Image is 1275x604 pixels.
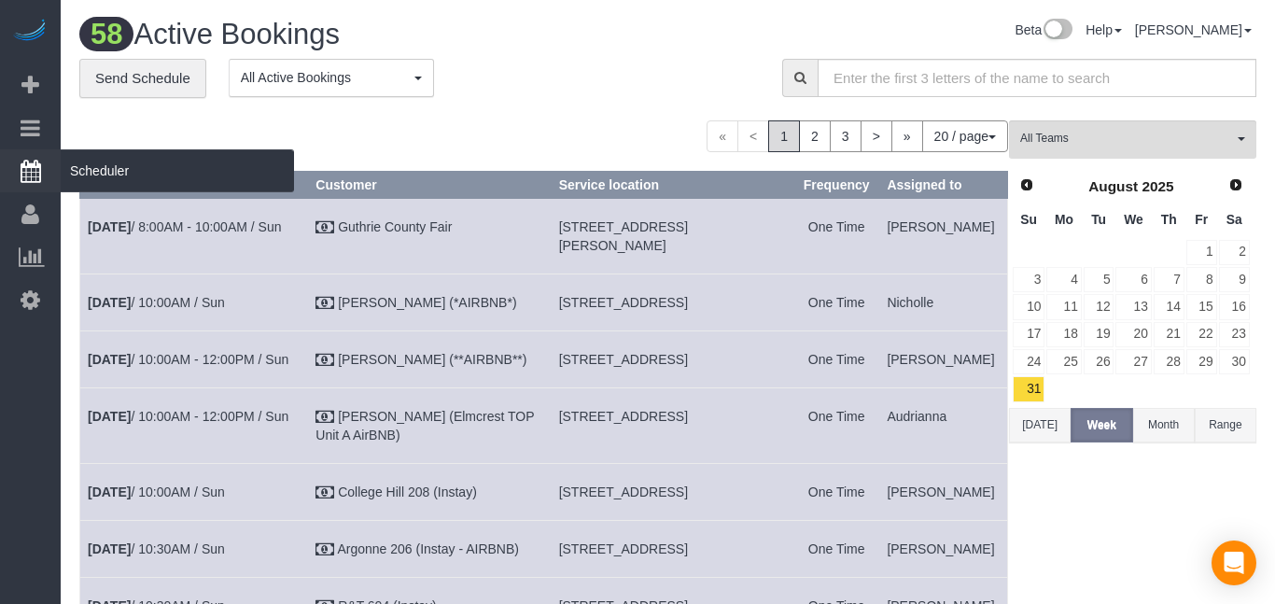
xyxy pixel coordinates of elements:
[315,354,334,367] i: Check Payment
[1013,349,1044,374] a: 24
[315,486,334,499] i: Check Payment
[1154,294,1184,319] a: 14
[315,221,334,234] i: Check Payment
[1015,22,1072,37] a: Beta
[79,19,654,50] h1: Active Bookings
[861,120,892,152] a: >
[80,198,308,274] td: Schedule date
[79,59,206,98] a: Send Schedule
[338,352,526,367] a: [PERSON_NAME] (**AIRBNB**)
[559,295,688,310] span: [STREET_ADDRESS]
[879,387,1008,463] td: Assigned to
[1019,177,1034,192] span: Prev
[337,541,519,556] a: Argonne 206 (Instay - AIRBNB)
[707,120,738,152] span: «
[793,198,878,274] td: Frequency
[1186,349,1217,374] a: 29
[1186,322,1217,347] a: 22
[308,387,551,463] td: Customer
[1124,212,1143,227] span: Wednesday
[879,520,1008,577] td: Assigned to
[11,19,49,45] img: Automaid Logo
[1133,408,1195,442] button: Month
[315,411,334,424] i: Check Payment
[1014,173,1040,199] a: Prev
[338,485,477,499] a: College Hill 208 (Instay)
[793,520,878,577] td: Frequency
[1055,212,1073,227] span: Monday
[338,219,452,234] a: Guthrie County Fair
[830,120,862,152] a: 3
[1009,408,1071,442] button: [DATE]
[1186,240,1217,265] a: 1
[80,463,308,520] td: Schedule date
[922,120,1008,152] button: 20 / page
[1219,267,1250,292] a: 9
[1186,294,1217,319] a: 15
[559,485,688,499] span: [STREET_ADDRESS]
[1042,19,1072,43] img: New interface
[1154,349,1184,374] a: 28
[551,387,793,463] td: Service location
[1071,408,1132,442] button: Week
[1212,541,1256,585] div: Open Intercom Messenger
[88,485,225,499] a: [DATE]/ 10:00AM / Sun
[1009,120,1256,159] button: All Teams
[315,543,334,556] i: Check Payment
[1186,267,1217,292] a: 8
[1219,294,1250,319] a: 16
[793,463,878,520] td: Frequency
[551,198,793,274] td: Service location
[338,295,516,310] a: [PERSON_NAME] (*AIRBNB*)
[891,120,923,152] a: »
[80,274,308,330] td: Schedule date
[1084,322,1114,347] a: 19
[1013,322,1044,347] a: 17
[1013,376,1044,401] a: 31
[793,330,878,387] td: Frequency
[1046,294,1081,319] a: 11
[88,541,131,556] b: [DATE]
[1115,267,1151,292] a: 6
[1135,22,1252,37] a: [PERSON_NAME]
[879,198,1008,274] td: Assigned to
[88,541,225,556] a: [DATE]/ 10:30AM / Sun
[88,352,288,367] a: [DATE]/ 10:00AM - 12:00PM / Sun
[1115,322,1151,347] a: 20
[241,68,410,87] span: All Active Bookings
[80,387,308,463] td: Schedule date
[1009,120,1256,149] ol: All Teams
[1228,177,1243,192] span: Next
[1115,294,1151,319] a: 13
[551,520,793,577] td: Service location
[707,120,1008,152] nav: Pagination navigation
[308,463,551,520] td: Customer
[1154,267,1184,292] a: 7
[315,409,534,442] a: [PERSON_NAME] (Elmcrest TOP Unit A AirBNB)
[879,463,1008,520] td: Assigned to
[551,274,793,330] td: Service location
[80,520,308,577] td: Schedule date
[315,297,334,310] i: Check Payment
[793,387,878,463] td: Frequency
[1142,178,1173,194] span: 2025
[1219,322,1250,347] a: 23
[1020,212,1037,227] span: Sunday
[551,463,793,520] td: Service location
[559,352,688,367] span: [STREET_ADDRESS]
[1223,173,1249,199] a: Next
[308,171,551,198] th: Customer
[818,59,1256,97] input: Enter the first 3 letters of the name to search
[1020,131,1233,147] span: All Teams
[793,171,878,198] th: Frequency
[793,274,878,330] td: Frequency
[1195,408,1256,442] button: Range
[88,352,131,367] b: [DATE]
[1115,349,1151,374] a: 27
[308,274,551,330] td: Customer
[1091,212,1106,227] span: Tuesday
[1086,22,1122,37] a: Help
[79,17,133,51] span: 58
[1219,240,1250,265] a: 2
